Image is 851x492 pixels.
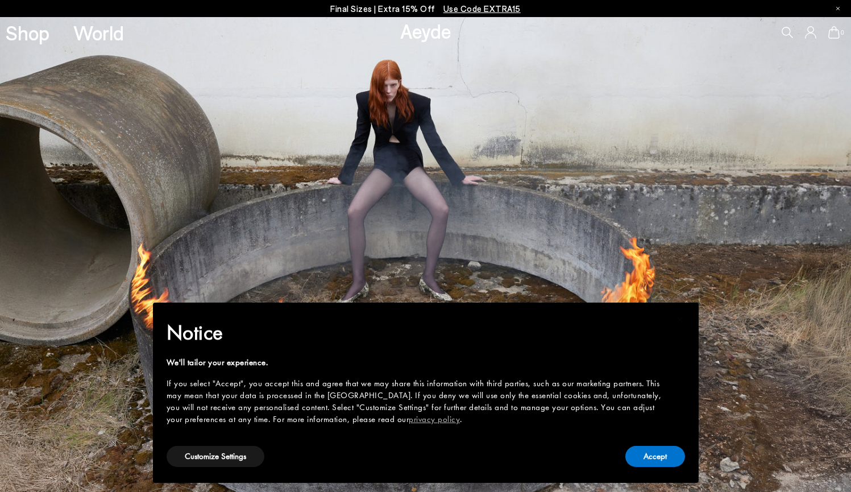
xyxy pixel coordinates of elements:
div: We'll tailor your experience. [167,357,667,369]
h2: Notice [167,318,667,348]
button: Accept [625,446,685,467]
div: If you select "Accept", you accept this and agree that we may share this information with third p... [167,378,667,425]
span: × [676,311,684,328]
button: Close this notice [667,306,694,333]
button: Customize Settings [167,446,264,467]
a: privacy policy [409,414,460,425]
